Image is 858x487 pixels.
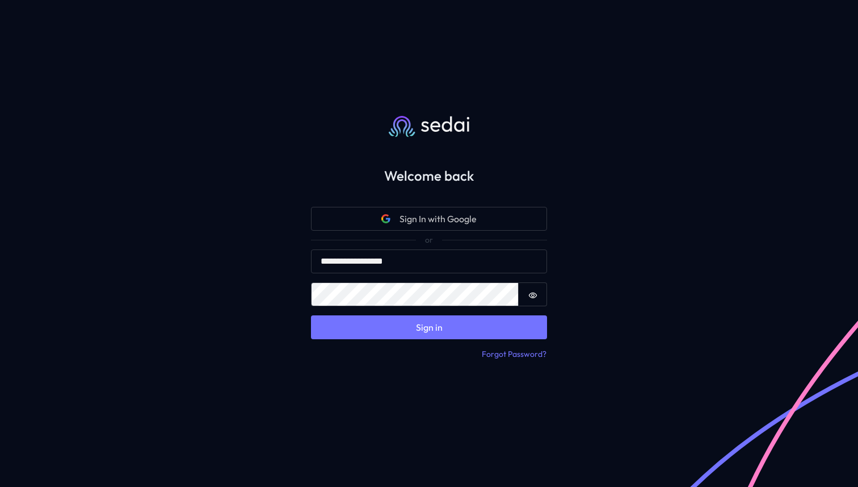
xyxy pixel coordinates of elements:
[519,282,547,306] button: Show password
[399,212,477,226] span: Sign In with Google
[311,207,547,231] button: Google iconSign In with Google
[381,214,390,223] svg: Google icon
[481,348,547,361] button: Forgot Password?
[311,315,547,339] button: Sign in
[293,168,565,184] h2: Welcome back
